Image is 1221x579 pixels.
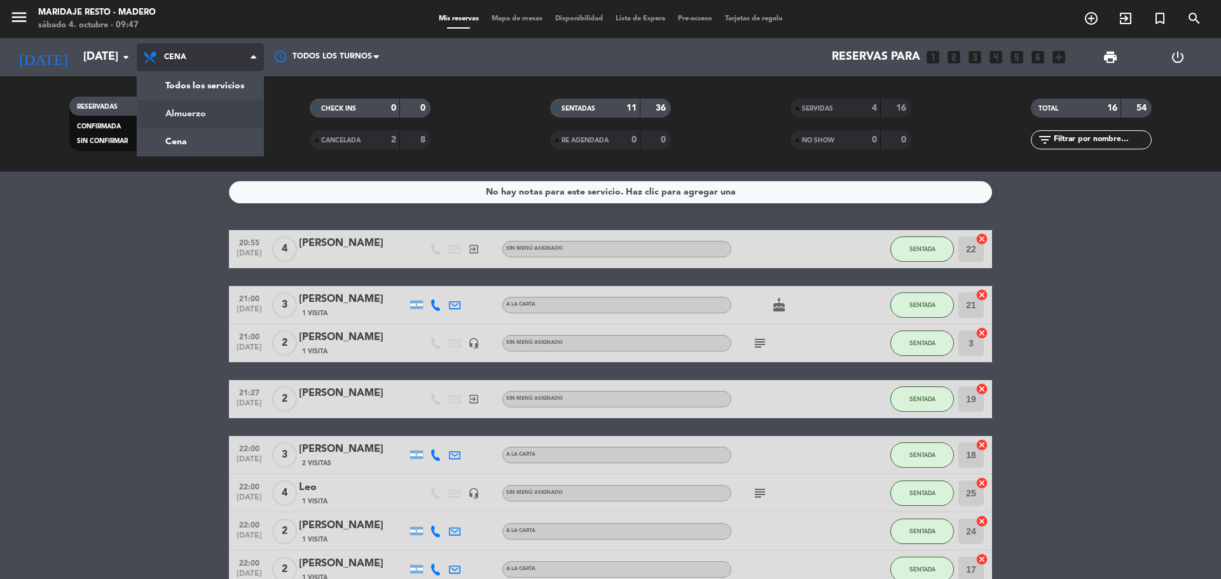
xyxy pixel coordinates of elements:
[233,343,265,358] span: [DATE]
[233,493,265,508] span: [DATE]
[909,339,935,346] span: SENTADA
[976,553,988,566] i: cancel
[562,106,595,112] span: SENTADAS
[233,399,265,414] span: [DATE]
[890,386,954,412] button: SENTADA
[10,43,77,71] i: [DATE]
[77,123,121,130] span: CONFIRMADA
[272,442,297,468] span: 3
[38,6,156,19] div: Maridaje Resto - Madero
[672,15,719,22] span: Pre-acceso
[486,185,736,200] div: No hay notas para este servicio. Haz clic para agregar una
[609,15,672,22] span: Lista de Espera
[432,15,485,22] span: Mis reservas
[909,528,935,535] span: SENTADA
[233,531,265,546] span: [DATE]
[1103,50,1118,65] span: print
[321,137,361,144] span: CANCELADA
[272,236,297,262] span: 4
[233,385,265,399] span: 21:27
[976,439,988,451] i: cancel
[967,49,983,65] i: looks_3
[946,49,962,65] i: looks_two
[38,19,156,32] div: sábado 4. octubre - 09:47
[976,383,988,395] i: cancel
[272,480,297,506] span: 4
[925,49,941,65] i: looks_one
[909,245,935,252] span: SENTADA
[233,440,265,455] span: 22:00
[302,496,328,507] span: 1 Visita
[137,128,263,156] a: Cena
[137,100,263,128] a: Almuerzo
[896,104,909,112] strong: 16
[302,308,328,318] span: 1 Visita
[890,519,954,544] button: SENTADA
[233,305,265,320] span: [DATE]
[10,8,29,31] button: menu
[890,442,954,468] button: SENTADA
[506,246,563,251] span: Sin menú asignado
[909,301,935,308] span: SENTADA
[468,487,479,499] i: headset_mic
[506,452,535,457] span: A LA CARTA
[164,53,186,62] span: Cena
[1038,106,1058,112] span: TOTAL
[233,235,265,249] span: 20:55
[1037,132,1052,147] i: filter_list
[233,329,265,343] span: 21:00
[321,106,356,112] span: CHECK INS
[506,490,563,495] span: Sin menú asignado
[272,292,297,318] span: 3
[299,479,407,496] div: Leo
[299,385,407,402] div: [PERSON_NAME]
[909,395,935,402] span: SENTADA
[1084,11,1099,26] i: add_circle_outline
[976,327,988,339] i: cancel
[890,480,954,506] button: SENTADA
[752,486,768,501] i: subject
[506,528,535,533] span: A LA CARTA
[1030,49,1046,65] i: looks_6
[626,104,637,112] strong: 11
[1144,38,1211,76] div: LOG OUT
[118,50,134,65] i: arrow_drop_down
[752,336,768,351] i: subject
[1152,11,1168,26] i: turned_in_not
[976,477,988,489] i: cancel
[506,302,535,307] span: A LA CARTA
[909,451,935,458] span: SENTADA
[656,104,668,112] strong: 36
[909,489,935,496] span: SENTADA
[890,330,954,356] button: SENTADA
[872,104,877,112] strong: 4
[1107,104,1117,112] strong: 16
[890,236,954,262] button: SENTADA
[391,104,396,112] strong: 0
[872,135,877,144] strong: 0
[832,51,920,64] span: Reservas para
[468,337,479,349] i: headset_mic
[976,233,988,245] i: cancel
[1009,49,1025,65] i: looks_5
[1052,133,1151,147] input: Filtrar por nombre...
[549,15,609,22] span: Disponibilidad
[562,137,609,144] span: RE AGENDADA
[233,290,265,305] span: 21:00
[506,396,563,401] span: Sin menú asignado
[299,291,407,308] div: [PERSON_NAME]
[802,137,834,144] span: NO SHOW
[506,340,563,345] span: Sin menú asignado
[272,330,297,356] span: 2
[1118,11,1133,26] i: exit_to_app
[1136,104,1149,112] strong: 54
[1051,49,1067,65] i: add_box
[233,249,265,264] span: [DATE]
[631,135,637,144] strong: 0
[77,104,118,110] span: RESERVADAS
[272,386,297,412] span: 2
[137,72,263,100] a: Todos los servicios
[1170,50,1185,65] i: power_settings_new
[10,8,29,27] i: menu
[299,235,407,252] div: [PERSON_NAME]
